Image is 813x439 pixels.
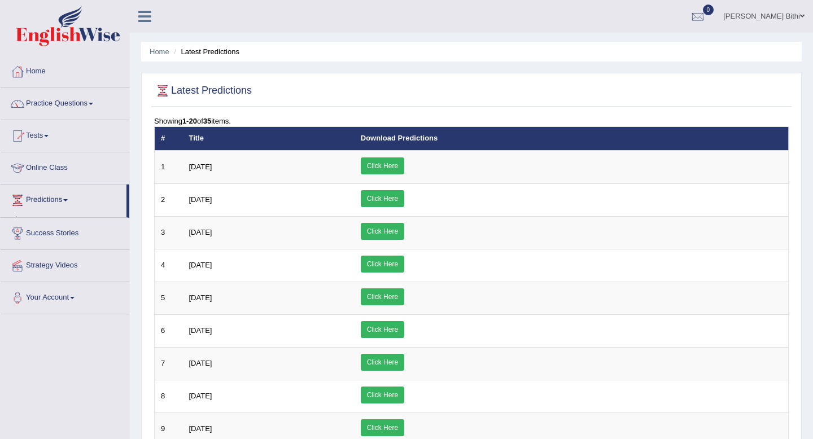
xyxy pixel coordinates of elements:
[1,56,129,84] a: Home
[361,256,404,273] a: Click Here
[155,216,183,249] td: 3
[189,228,212,236] span: [DATE]
[1,152,129,181] a: Online Class
[361,157,404,174] a: Click Here
[1,185,126,213] a: Predictions
[189,424,212,433] span: [DATE]
[361,223,404,240] a: Click Here
[361,190,404,207] a: Click Here
[183,127,355,151] th: Title
[150,47,169,56] a: Home
[189,293,212,302] span: [DATE]
[155,347,183,380] td: 7
[155,314,183,347] td: 6
[189,163,212,171] span: [DATE]
[189,359,212,367] span: [DATE]
[21,216,126,236] a: Latest Predictions
[1,120,129,148] a: Tests
[1,218,129,246] a: Success Stories
[171,46,239,57] li: Latest Predictions
[1,282,129,310] a: Your Account
[155,183,183,216] td: 2
[361,354,404,371] a: Click Here
[703,5,714,15] span: 0
[361,288,404,305] a: Click Here
[154,116,789,126] div: Showing of items.
[182,117,197,125] b: 1-20
[155,151,183,184] td: 1
[1,88,129,116] a: Practice Questions
[189,195,212,204] span: [DATE]
[155,380,183,412] td: 8
[189,261,212,269] span: [DATE]
[361,419,404,436] a: Click Here
[155,249,183,282] td: 4
[154,82,252,99] h2: Latest Predictions
[355,127,789,151] th: Download Predictions
[361,321,404,338] a: Click Here
[1,250,129,278] a: Strategy Videos
[189,326,212,335] span: [DATE]
[361,387,404,403] a: Click Here
[155,127,183,151] th: #
[203,117,211,125] b: 35
[189,392,212,400] span: [DATE]
[155,282,183,314] td: 5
